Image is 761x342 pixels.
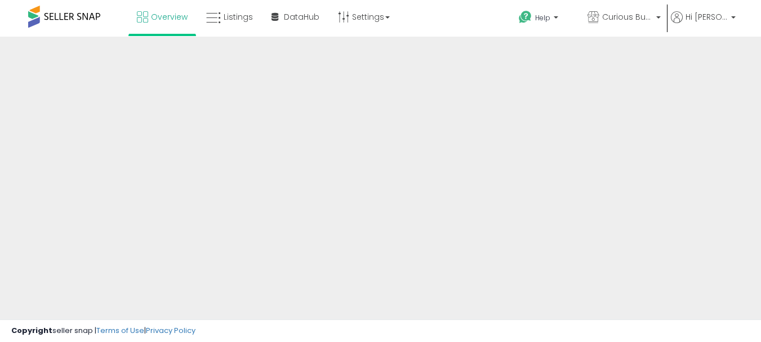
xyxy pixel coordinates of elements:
[11,326,195,336] div: seller snap | |
[510,2,577,37] a: Help
[686,11,728,23] span: Hi [PERSON_NAME]
[518,10,532,24] i: Get Help
[671,11,736,37] a: Hi [PERSON_NAME]
[11,325,52,336] strong: Copyright
[146,325,195,336] a: Privacy Policy
[602,11,653,23] span: Curious Buy Nature
[284,11,319,23] span: DataHub
[535,13,550,23] span: Help
[151,11,188,23] span: Overview
[224,11,253,23] span: Listings
[96,325,144,336] a: Terms of Use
